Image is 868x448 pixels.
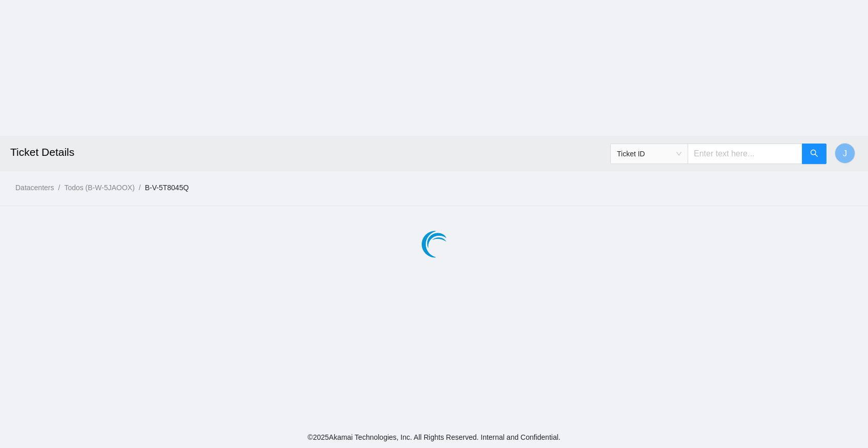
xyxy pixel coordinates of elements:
[10,136,604,169] h2: Ticket Details
[64,184,134,192] a: Todos (B-W-5JAOOX)
[835,143,855,164] button: J
[688,144,802,164] input: Enter text here...
[58,184,60,192] span: /
[843,147,847,160] span: J
[145,184,189,192] a: B-V-5T8045Q
[15,184,54,192] a: Datacenters
[802,144,826,164] button: search
[617,146,681,161] span: Ticket ID
[810,149,818,159] span: search
[139,184,141,192] span: /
